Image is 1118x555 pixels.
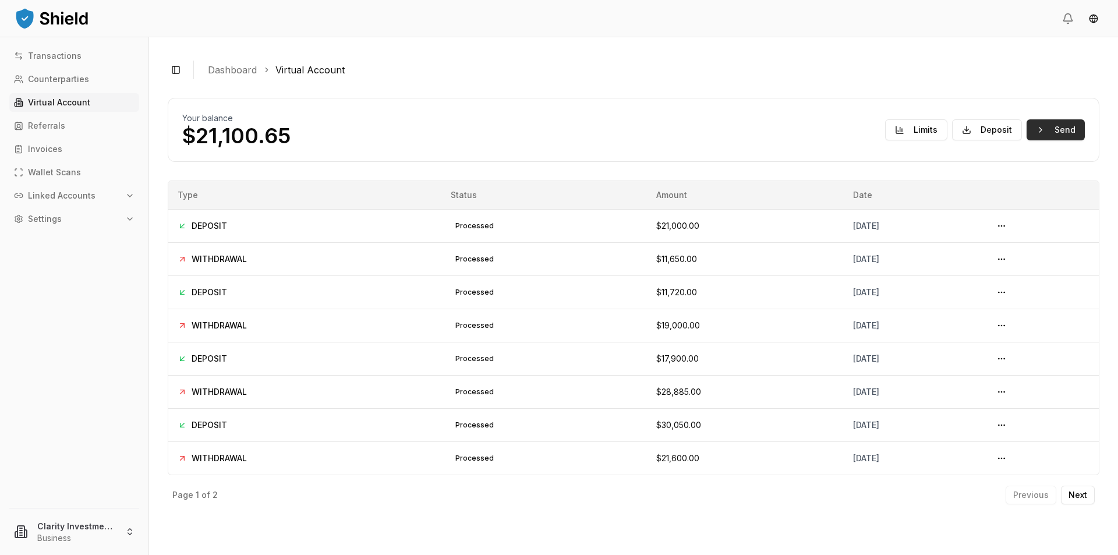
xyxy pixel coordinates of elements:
[37,532,116,544] p: Business
[9,186,139,205] button: Linked Accounts
[853,287,974,298] div: [DATE]
[28,145,62,153] p: Invoices
[168,181,441,209] th: Type
[1027,119,1085,140] button: Send
[213,491,218,499] p: 2
[853,220,974,232] div: [DATE]
[192,320,247,331] span: WITHDRAWAL
[28,168,81,176] p: Wallet Scans
[853,353,974,365] div: [DATE]
[208,63,1090,77] nav: breadcrumb
[656,320,700,330] span: $19,000.00
[451,285,498,299] div: processed
[192,220,227,232] span: DEPOSIT
[9,93,139,112] a: Virtual Account
[172,491,193,499] p: Page
[28,192,95,200] p: Linked Accounts
[9,163,139,182] a: Wallet Scans
[196,491,199,499] p: 1
[451,319,498,333] div: processed
[952,119,1022,140] button: Deposit
[9,116,139,135] a: Referrals
[182,124,291,147] p: $21,100.65
[853,320,974,331] div: [DATE]
[208,63,257,77] a: Dashboard
[5,513,144,550] button: Clarity Investments LLCBusiness
[28,98,90,107] p: Virtual Account
[192,453,247,464] span: WITHDRAWAL
[192,419,227,431] span: DEPOSIT
[656,254,697,264] span: $11,650.00
[9,47,139,65] a: Transactions
[201,491,210,499] p: of
[192,386,247,398] span: WITHDRAWAL
[9,210,139,228] button: Settings
[647,181,844,209] th: Amount
[441,181,648,209] th: Status
[28,75,89,83] p: Counterparties
[451,385,498,399] div: processed
[1061,486,1095,504] button: Next
[656,453,699,463] span: $21,600.00
[192,253,247,265] span: WITHDRAWAL
[451,219,498,233] div: processed
[451,451,498,465] div: processed
[28,215,62,223] p: Settings
[451,418,498,432] div: processed
[28,122,65,130] p: Referrals
[37,520,116,532] p: Clarity Investments LLC
[853,253,974,265] div: [DATE]
[192,353,227,365] span: DEPOSIT
[656,387,701,397] span: $28,885.00
[9,140,139,158] a: Invoices
[14,6,90,30] img: ShieldPay Logo
[451,252,498,266] div: processed
[1069,491,1087,499] p: Next
[853,419,974,431] div: [DATE]
[656,420,701,430] span: $30,050.00
[192,287,227,298] span: DEPOSIT
[853,386,974,398] div: [DATE]
[656,221,699,231] span: $21,000.00
[656,287,697,297] span: $11,720.00
[28,52,82,60] p: Transactions
[853,453,974,464] div: [DATE]
[844,181,983,209] th: Date
[885,119,947,140] button: Limits
[275,63,345,77] a: Virtual Account
[9,70,139,89] a: Counterparties
[182,112,233,124] h2: Your balance
[451,352,498,366] div: processed
[656,353,699,363] span: $17,900.00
